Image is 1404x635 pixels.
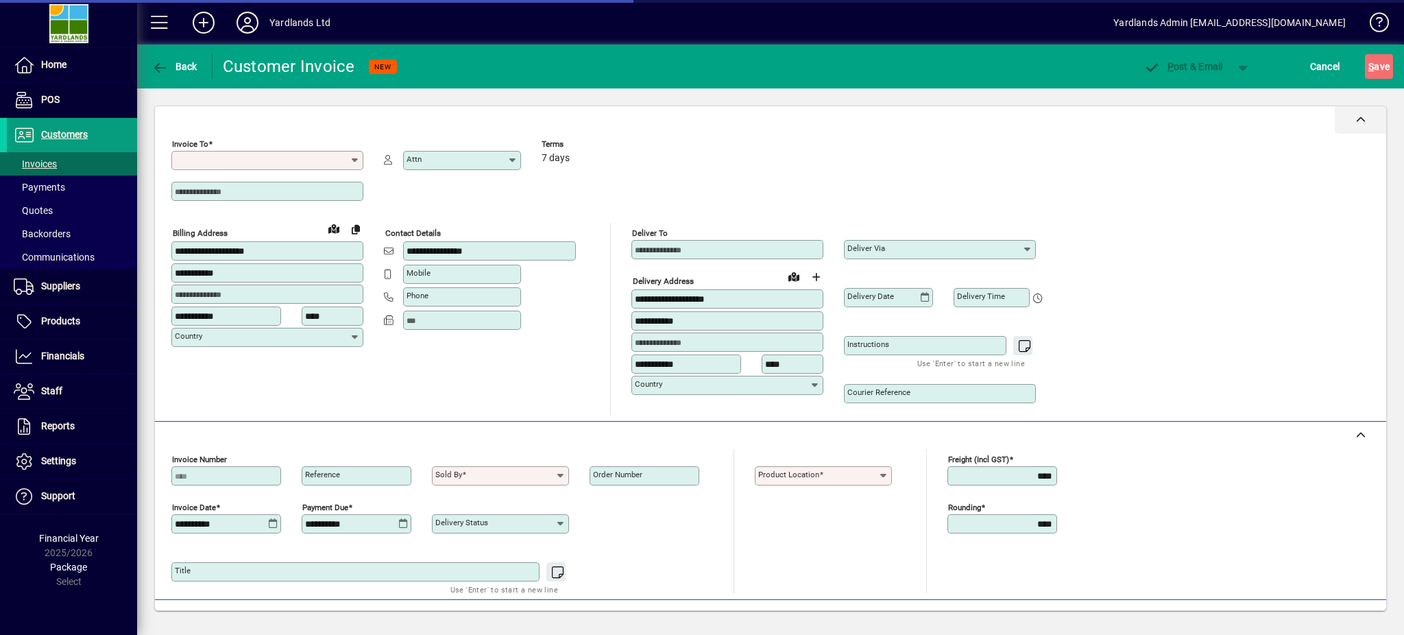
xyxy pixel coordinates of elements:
span: Product History [915,608,985,630]
span: ost & Email [1143,61,1223,72]
a: Support [7,479,137,514]
span: Backorders [14,228,71,239]
button: Add [182,10,226,35]
mat-label: Instructions [847,339,889,349]
a: Invoices [7,152,137,176]
button: Profile [226,10,269,35]
mat-label: Product location [758,470,819,479]
span: Payments [14,182,65,193]
span: 7 days [542,153,570,164]
span: Communications [14,252,95,263]
button: Product [1286,607,1355,632]
a: Staff [7,374,137,409]
mat-label: Delivery date [847,291,894,301]
span: Support [41,490,75,501]
span: ave [1368,56,1390,77]
span: Back [152,61,197,72]
span: POS [41,94,60,105]
mat-label: Order number [593,470,642,479]
a: Reports [7,409,137,444]
button: Save [1365,54,1393,79]
a: Backorders [7,222,137,245]
span: S [1368,61,1374,72]
mat-label: Sold by [435,470,462,479]
span: Products [41,315,80,326]
mat-label: Mobile [407,268,431,278]
span: P [1167,61,1174,72]
a: POS [7,83,137,117]
mat-hint: Use 'Enter' to start a new line [450,582,558,597]
mat-label: Deliver via [847,243,885,253]
span: Cancel [1310,56,1340,77]
a: Home [7,48,137,82]
span: Quotes [14,205,53,216]
button: Post & Email [1137,54,1230,79]
a: Knowledge Base [1359,3,1387,47]
mat-label: Payment due [302,503,348,512]
mat-hint: Use 'Enter' to start a new line [917,355,1025,371]
mat-label: Delivery status [435,518,488,527]
span: Package [50,562,87,573]
mat-label: Title [175,566,191,575]
span: Financial Year [39,533,99,544]
a: Quotes [7,199,137,222]
mat-label: Attn [407,154,422,164]
mat-label: Rounding [948,503,981,512]
mat-label: Country [175,331,202,341]
a: Communications [7,245,137,269]
div: Customer Invoice [223,56,355,77]
span: NEW [374,62,391,71]
div: Yardlands Admin [EMAIL_ADDRESS][DOMAIN_NAME] [1113,12,1346,34]
a: Financials [7,339,137,374]
button: Product History [910,607,991,632]
a: Settings [7,444,137,479]
span: Settings [41,455,76,466]
span: Product [1293,608,1348,630]
span: Staff [41,385,62,396]
button: Cancel [1307,54,1344,79]
mat-label: Invoice number [172,455,227,464]
a: View on map [323,217,345,239]
a: Suppliers [7,269,137,304]
span: Home [41,59,66,70]
span: Invoices [14,158,57,169]
button: Choose address [805,266,827,288]
a: Products [7,304,137,339]
mat-label: Invoice To [172,139,208,149]
span: Customers [41,129,88,140]
mat-label: Country [635,379,662,389]
mat-label: Freight (incl GST) [948,455,1009,464]
a: View on map [783,265,805,287]
mat-label: Courier Reference [847,387,910,397]
button: Back [148,54,201,79]
mat-label: Deliver To [632,228,668,238]
mat-label: Delivery time [957,291,1005,301]
div: Yardlands Ltd [269,12,330,34]
span: Terms [542,140,624,149]
a: Payments [7,176,137,199]
mat-label: Reference [305,470,340,479]
mat-label: Phone [407,291,428,300]
span: Financials [41,350,84,361]
button: Copy to Delivery address [345,218,367,240]
span: Suppliers [41,280,80,291]
span: Reports [41,420,75,431]
app-page-header-button: Back [137,54,213,79]
mat-label: Invoice date [172,503,216,512]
